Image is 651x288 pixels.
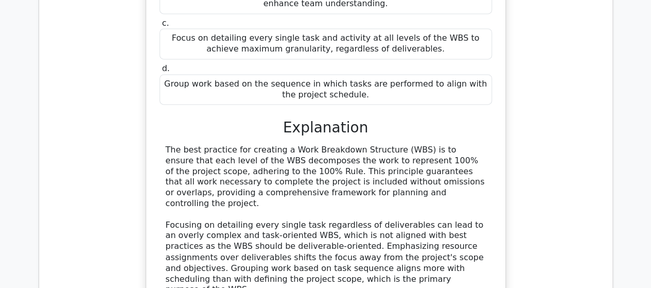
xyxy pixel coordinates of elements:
[162,18,169,28] span: c.
[160,74,492,105] div: Group work based on the sequence in which tasks are performed to align with the project schedule.
[162,63,170,73] span: d.
[166,119,486,137] h3: Explanation
[160,28,492,59] div: Focus on detailing every single task and activity at all levels of the WBS to achieve maximum gra...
